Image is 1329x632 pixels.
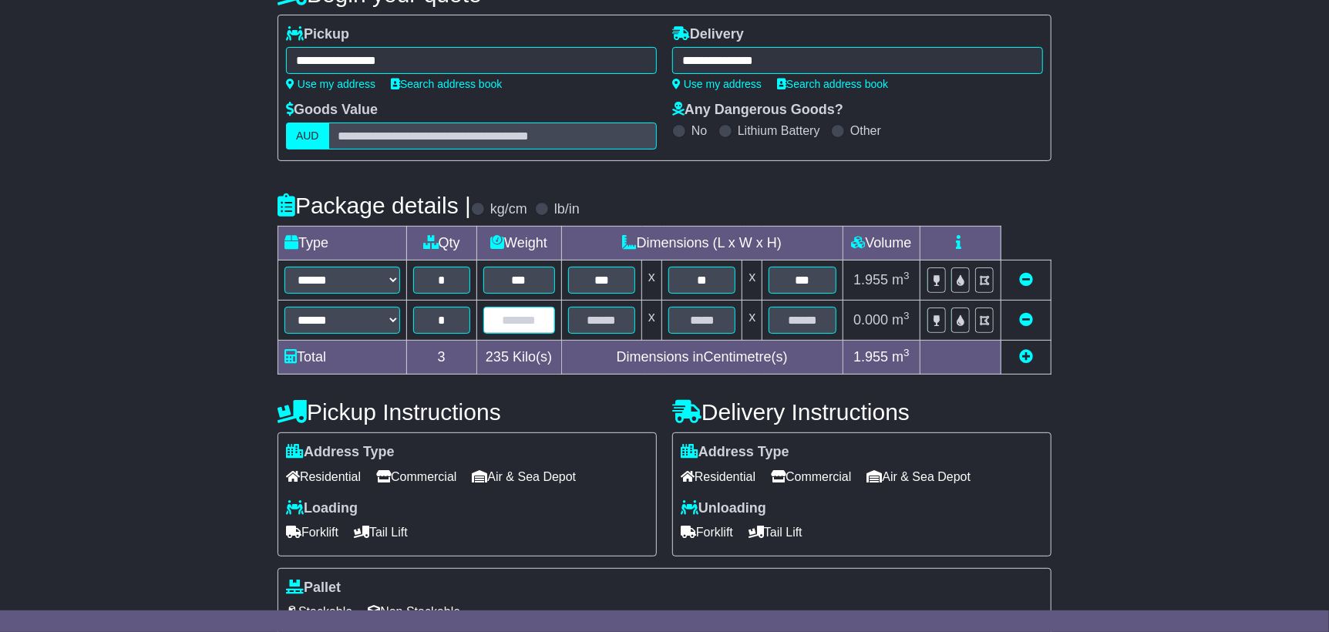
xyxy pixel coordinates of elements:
[867,465,971,489] span: Air & Sea Depot
[286,123,329,150] label: AUD
[672,399,1051,425] h4: Delivery Instructions
[278,341,407,375] td: Total
[490,201,527,218] label: kg/cm
[476,227,561,261] td: Weight
[642,301,662,341] td: x
[407,341,477,375] td: 3
[777,78,888,90] a: Search address book
[554,201,580,218] label: lb/in
[407,227,477,261] td: Qty
[681,444,789,461] label: Address Type
[486,349,509,365] span: 235
[892,312,910,328] span: m
[681,520,733,544] span: Forklift
[1019,312,1033,328] a: Remove this item
[561,341,843,375] td: Dimensions in Centimetre(s)
[1019,272,1033,287] a: Remove this item
[286,600,352,624] span: Stackable
[286,26,349,43] label: Pickup
[853,272,888,287] span: 1.955
[561,227,843,261] td: Dimensions (L x W x H)
[903,310,910,321] sup: 3
[391,78,502,90] a: Search address book
[672,102,843,119] label: Any Dangerous Goods?
[286,444,395,461] label: Address Type
[749,520,802,544] span: Tail Lift
[903,270,910,281] sup: 3
[354,520,408,544] span: Tail Lift
[368,600,460,624] span: Non Stackable
[642,261,662,301] td: x
[278,399,657,425] h4: Pickup Instructions
[742,261,762,301] td: x
[681,500,766,517] label: Unloading
[903,347,910,358] sup: 3
[278,227,407,261] td: Type
[286,500,358,517] label: Loading
[1019,349,1033,365] a: Add new item
[286,465,361,489] span: Residential
[278,193,471,218] h4: Package details |
[672,78,762,90] a: Use my address
[473,465,577,489] span: Air & Sea Depot
[286,102,378,119] label: Goods Value
[853,312,888,328] span: 0.000
[376,465,456,489] span: Commercial
[843,227,920,261] td: Volume
[286,580,341,597] label: Pallet
[742,301,762,341] td: x
[738,123,820,138] label: Lithium Battery
[691,123,707,138] label: No
[286,78,375,90] a: Use my address
[771,465,851,489] span: Commercial
[892,272,910,287] span: m
[476,341,561,375] td: Kilo(s)
[672,26,744,43] label: Delivery
[853,349,888,365] span: 1.955
[892,349,910,365] span: m
[850,123,881,138] label: Other
[681,465,755,489] span: Residential
[286,520,338,544] span: Forklift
